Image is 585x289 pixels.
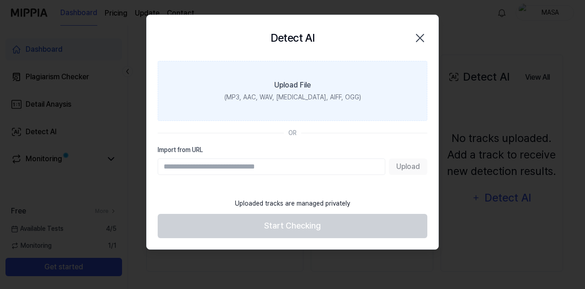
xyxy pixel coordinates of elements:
label: Import from URL [158,145,427,155]
div: Uploaded tracks are managed privately [229,193,356,214]
div: OR [288,128,297,138]
h2: Detect AI [271,30,315,46]
div: Upload File [274,80,311,91]
div: (MP3, AAC, WAV, [MEDICAL_DATA], AIFF, OGG) [224,93,361,102]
